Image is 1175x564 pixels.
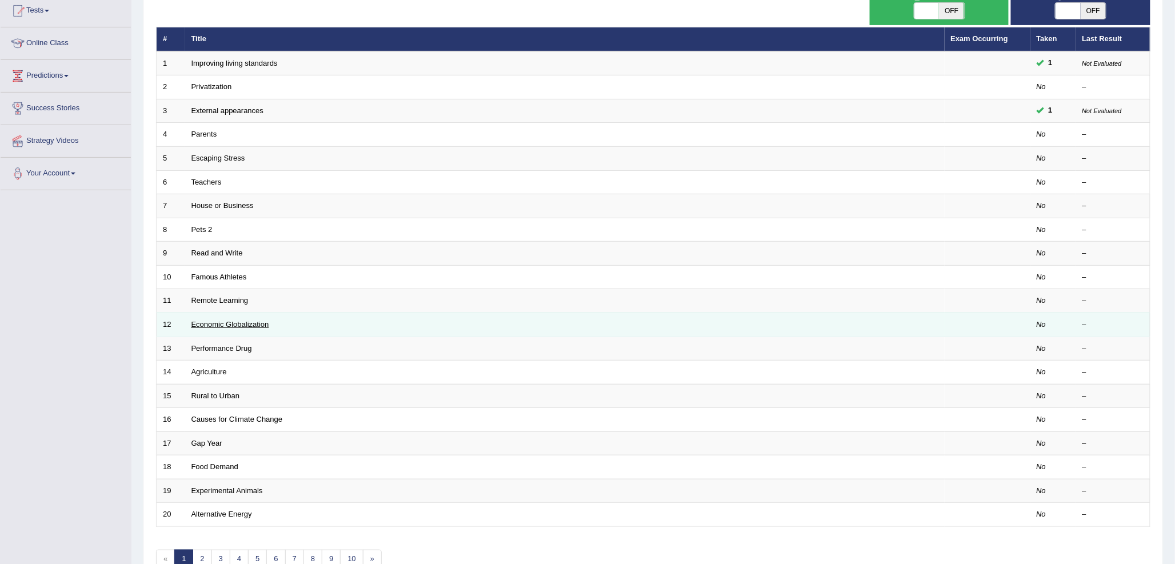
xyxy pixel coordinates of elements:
div: – [1082,486,1144,497]
div: – [1082,414,1144,425]
td: 18 [157,455,185,479]
em: No [1037,201,1046,210]
em: No [1037,391,1046,400]
a: Success Stories [1,93,131,121]
a: Online Class [1,27,131,56]
span: You can still take this question [1044,57,1057,69]
a: Exam Occurring [951,34,1008,43]
div: – [1082,438,1144,449]
td: 17 [157,431,185,455]
th: Last Result [1076,27,1150,51]
div: – [1082,177,1144,188]
em: No [1037,462,1046,471]
em: No [1037,82,1046,91]
a: Pets 2 [191,225,213,234]
a: Parents [191,130,217,138]
a: Experimental Animals [191,486,263,495]
td: 8 [157,218,185,242]
em: No [1037,249,1046,257]
a: Strategy Videos [1,125,131,154]
a: Your Account [1,158,131,186]
em: No [1037,510,1046,518]
a: Read and Write [191,249,243,257]
div: – [1082,343,1144,354]
td: 14 [157,361,185,385]
span: OFF [1081,3,1106,19]
em: No [1037,415,1046,423]
a: Gap Year [191,439,222,447]
div: – [1082,248,1144,259]
a: Rural to Urban [191,391,240,400]
small: Not Evaluated [1082,107,1122,114]
div: – [1082,225,1144,235]
td: 7 [157,194,185,218]
a: Performance Drug [191,344,252,353]
div: – [1082,272,1144,283]
div: – [1082,129,1144,140]
a: External appearances [191,106,263,115]
a: House or Business [191,201,254,210]
em: No [1037,130,1046,138]
td: 3 [157,99,185,123]
div: – [1082,509,1144,520]
a: Causes for Climate Change [191,415,283,423]
div: – [1082,391,1144,402]
a: Food Demand [191,462,238,471]
td: 1 [157,51,185,75]
em: No [1037,486,1046,495]
th: # [157,27,185,51]
td: 2 [157,75,185,99]
em: No [1037,296,1046,305]
td: 12 [157,313,185,337]
a: Famous Athletes [191,273,247,281]
em: No [1037,154,1046,162]
th: Title [185,27,945,51]
div: – [1082,153,1144,164]
small: Not Evaluated [1082,60,1122,67]
a: Alternative Energy [191,510,252,518]
td: 10 [157,265,185,289]
td: 9 [157,242,185,266]
a: Economic Globalization [191,320,269,329]
td: 11 [157,289,185,313]
td: 5 [157,147,185,171]
div: – [1082,295,1144,306]
em: No [1037,273,1046,281]
div: – [1082,462,1144,473]
a: Escaping Stress [191,154,245,162]
a: Remote Learning [191,296,249,305]
div: – [1082,367,1144,378]
a: Agriculture [191,367,227,376]
div: – [1082,82,1144,93]
th: Taken [1030,27,1076,51]
em: No [1037,367,1046,376]
span: OFF [939,3,964,19]
div: – [1082,201,1144,211]
td: 4 [157,123,185,147]
td: 19 [157,479,185,503]
a: Predictions [1,60,131,89]
em: No [1037,225,1046,234]
a: Privatization [191,82,232,91]
td: 15 [157,384,185,408]
a: Improving living standards [191,59,278,67]
em: No [1037,344,1046,353]
td: 6 [157,170,185,194]
span: You can still take this question [1044,105,1057,117]
td: 20 [157,503,185,527]
div: – [1082,319,1144,330]
td: 13 [157,337,185,361]
em: No [1037,439,1046,447]
td: 16 [157,408,185,432]
a: Teachers [191,178,222,186]
em: No [1037,320,1046,329]
em: No [1037,178,1046,186]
